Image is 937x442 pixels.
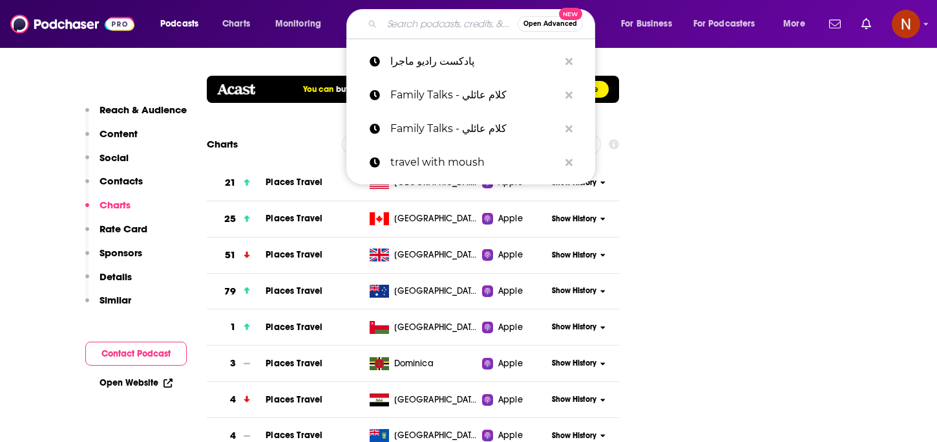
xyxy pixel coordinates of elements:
[482,429,547,442] a: Apple
[224,212,236,227] h3: 25
[364,249,483,261] a: [GEOGRAPHIC_DATA]
[394,393,478,406] span: Iraq
[342,134,413,155] h2: Platforms
[364,285,483,298] a: [GEOGRAPHIC_DATA]
[394,249,478,261] span: United Kingdom
[394,357,434,370] span: Dominica
[207,309,266,345] a: 1
[548,214,610,225] button: Show History
[100,271,132,283] p: Details
[160,15,198,33] span: Podcasts
[266,14,338,34] button: open menu
[266,322,322,333] a: Places Travel
[85,175,143,199] button: Contacts
[100,151,129,164] p: Social
[151,14,215,34] button: open menu
[266,285,322,296] a: Places Travel
[394,321,478,334] span: Oman
[207,238,266,273] a: 51
[892,10,920,38] button: Show profile menu
[552,358,596,369] span: Show History
[266,394,322,405] a: Places Travel
[518,16,583,32] button: Open AdvancedNew
[548,394,610,405] button: Show History
[390,112,559,146] p: Family Talks - كلام عائلي
[559,8,582,20] span: New
[85,151,129,175] button: Social
[892,10,920,38] span: Logged in as AdelNBM
[498,321,523,334] span: Apple
[85,223,147,247] button: Rate Card
[214,14,258,34] a: Charts
[230,320,236,335] h3: 1
[207,274,266,309] a: 79
[552,394,596,405] span: Show History
[346,45,595,78] a: پادکست رادیو ماجرا
[390,78,559,112] p: Family Talks - كلام عائلي
[217,84,255,94] img: acastlogo
[783,15,805,33] span: More
[225,175,236,190] h3: 21
[100,127,138,140] p: Content
[548,285,610,296] button: Show History
[548,430,610,441] button: Show History
[346,112,595,146] a: Family Talks - كلام عائلي
[359,9,607,39] div: Search podcasts, credits, & more...
[523,21,577,27] span: Open Advanced
[346,78,595,112] a: Family Talks - كلام عائلي
[85,104,187,127] button: Reach & Audience
[266,249,322,260] span: Places Travel
[266,430,322,441] span: Places Travel
[266,177,322,188] a: Places Travel
[390,45,559,78] p: پادکست رادیو ماجرا
[266,358,322,369] span: Places Travel
[100,175,143,187] p: Contacts
[275,15,321,33] span: Monitoring
[621,15,672,33] span: For Business
[266,213,322,224] a: Places Travel
[482,249,547,261] a: Apple
[230,392,236,407] h3: 4
[85,127,138,151] button: Content
[498,285,523,298] span: Apple
[100,377,173,388] a: Open Website
[10,12,134,36] img: Podchaser - Follow, Share and Rate Podcasts
[552,322,596,333] span: Show History
[482,357,547,370] a: Apple
[612,14,688,34] button: open menu
[364,212,483,225] a: [GEOGRAPHIC_DATA]
[207,346,266,381] a: 3
[85,342,187,366] button: Contact Podcast
[685,14,774,34] button: open menu
[100,247,142,259] p: Sponsors
[552,430,596,441] span: Show History
[498,212,523,225] span: Apple
[100,104,187,116] p: Reach & Audience
[230,356,236,371] h3: 3
[394,429,478,442] span: Virgin Islands, British
[364,429,483,442] a: [GEOGRAPHIC_DATA], [GEOGRAPHIC_DATA]
[482,212,547,225] a: Apple
[482,285,547,298] a: Apple
[693,15,755,33] span: For Podcasters
[342,134,413,155] button: open menu
[336,84,396,94] a: buy ads directly
[548,358,610,369] button: Show History
[552,285,596,296] span: Show History
[207,201,266,237] a: 25
[346,146,595,179] a: travel with moush
[303,84,497,94] h5: You can across all Acast podcasts
[85,247,142,271] button: Sponsors
[364,393,483,406] a: [GEOGRAPHIC_DATA]
[498,249,523,261] span: Apple
[482,321,547,334] a: Apple
[498,393,523,406] span: Apple
[382,14,518,34] input: Search podcasts, credits, & more...
[85,271,132,294] button: Details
